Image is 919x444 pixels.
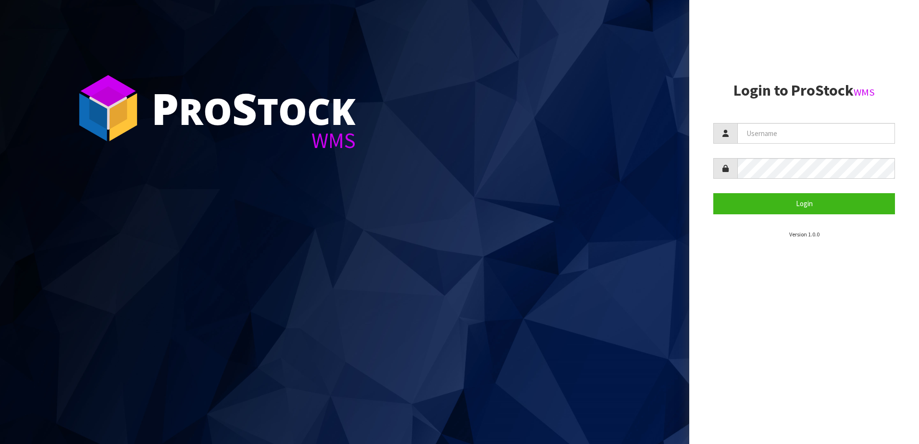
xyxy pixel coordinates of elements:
h2: Login to ProStock [713,82,895,99]
button: Login [713,193,895,214]
span: P [151,79,179,137]
span: S [232,79,257,137]
small: WMS [854,86,875,99]
img: ProStock Cube [72,72,144,144]
small: Version 1.0.0 [789,231,820,238]
input: Username [737,123,895,144]
div: ro tock [151,86,356,130]
div: WMS [151,130,356,151]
